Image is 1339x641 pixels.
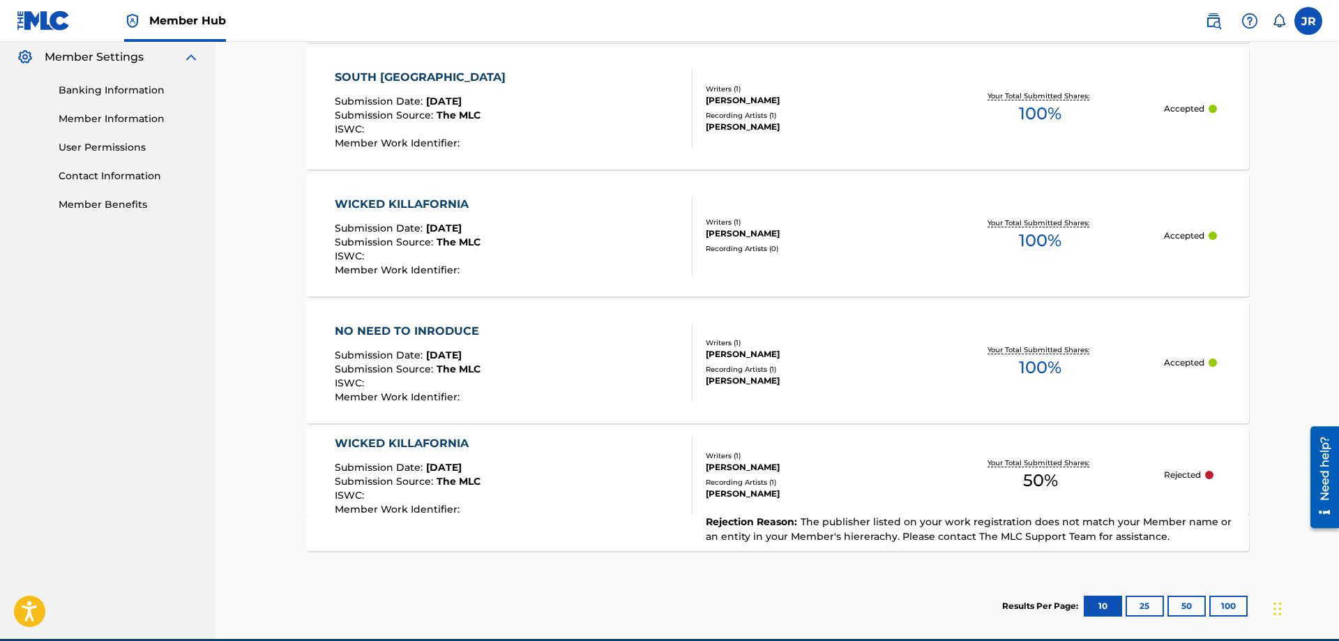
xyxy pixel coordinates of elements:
[1294,7,1322,35] div: User Menu
[706,515,1232,543] span: The publisher listed on your work registration does not match your Member name or an entity in yo...
[335,323,486,340] div: NO NEED TO INRODUCE
[1126,596,1164,617] button: 25
[335,236,437,248] span: Submission Source :
[59,83,199,98] a: Banking Information
[437,475,481,488] span: The MLC
[1019,101,1061,126] span: 100 %
[706,110,916,121] div: Recording Artists ( 1 )
[306,301,1249,423] a: NO NEED TO INRODUCESubmission Date:[DATE]Submission Source:The MLCISWC:Member Work Identifier:Wri...
[426,222,462,234] span: [DATE]
[437,109,481,121] span: The MLC
[426,461,462,474] span: [DATE]
[706,217,916,227] div: Writers ( 1 )
[706,477,916,488] div: Recording Artists ( 1 )
[706,121,916,133] div: [PERSON_NAME]
[1205,13,1222,29] img: search
[706,227,916,240] div: [PERSON_NAME]
[426,95,462,107] span: [DATE]
[335,349,426,361] span: Submission Date :
[45,49,144,66] span: Member Settings
[59,197,199,212] a: Member Benefits
[706,488,916,500] div: [PERSON_NAME]
[335,137,463,149] span: Member Work Identifier :
[335,250,368,262] span: ISWC :
[124,13,141,29] img: Top Rightsholder
[17,10,70,31] img: MLC Logo
[335,222,426,234] span: Submission Date :
[59,112,199,126] a: Member Information
[1236,7,1264,35] div: Help
[706,243,916,254] div: Recording Artists ( 0 )
[1019,355,1061,380] span: 100 %
[335,109,437,121] span: Submission Source :
[706,451,916,461] div: Writers ( 1 )
[1164,103,1204,115] p: Accepted
[437,363,481,375] span: The MLC
[988,345,1093,355] p: Your Total Submitted Shares:
[59,169,199,183] a: Contact Information
[335,196,481,213] div: WICKED KILLAFORNIA
[183,49,199,66] img: expand
[335,95,426,107] span: Submission Date :
[1019,228,1061,253] span: 100 %
[1167,596,1206,617] button: 50
[1164,469,1201,481] p: Rejected
[437,236,481,248] span: The MLC
[706,364,916,375] div: Recording Artists ( 1 )
[1164,356,1204,369] p: Accepted
[1164,229,1204,242] p: Accepted
[706,348,916,361] div: [PERSON_NAME]
[706,338,916,348] div: Writers ( 1 )
[335,489,368,502] span: ISWC :
[335,461,426,474] span: Submission Date :
[335,391,463,403] span: Member Work Identifier :
[335,363,437,375] span: Submission Source :
[1269,574,1339,641] iframe: Chat Widget
[335,435,481,452] div: WICKED KILLAFORNIA
[149,13,226,29] span: Member Hub
[1002,600,1082,612] p: Results Per Page:
[706,94,916,107] div: [PERSON_NAME]
[988,91,1093,101] p: Your Total Submitted Shares:
[335,503,463,515] span: Member Work Identifier :
[335,475,437,488] span: Submission Source :
[706,375,916,387] div: [PERSON_NAME]
[17,49,33,66] img: Member Settings
[1272,14,1286,28] div: Notifications
[306,174,1249,296] a: WICKED KILLAFORNIASubmission Date:[DATE]Submission Source:The MLCISWC:Member Work Identifier:Writ...
[1084,596,1122,617] button: 10
[335,123,368,135] span: ISWC :
[335,69,513,86] div: SOUTH [GEOGRAPHIC_DATA]
[706,515,801,528] span: Rejection Reason :
[706,84,916,94] div: Writers ( 1 )
[1200,7,1227,35] a: Public Search
[306,47,1249,169] a: SOUTH [GEOGRAPHIC_DATA]Submission Date:[DATE]Submission Source:The MLCISWC:Member Work Identifier...
[1300,420,1339,536] iframe: Resource Center
[1241,13,1258,29] img: help
[1273,588,1282,630] div: Drag
[1023,468,1058,493] span: 50 %
[706,461,916,474] div: [PERSON_NAME]
[988,218,1093,228] p: Your Total Submitted Shares:
[1209,596,1248,617] button: 100
[988,458,1093,468] p: Your Total Submitted Shares:
[306,428,1249,551] a: WICKED KILLAFORNIASubmission Date:[DATE]Submission Source:The MLCISWC:Member Work Identifier:Writ...
[335,377,368,389] span: ISWC :
[59,140,199,155] a: User Permissions
[335,264,463,276] span: Member Work Identifier :
[426,349,462,361] span: [DATE]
